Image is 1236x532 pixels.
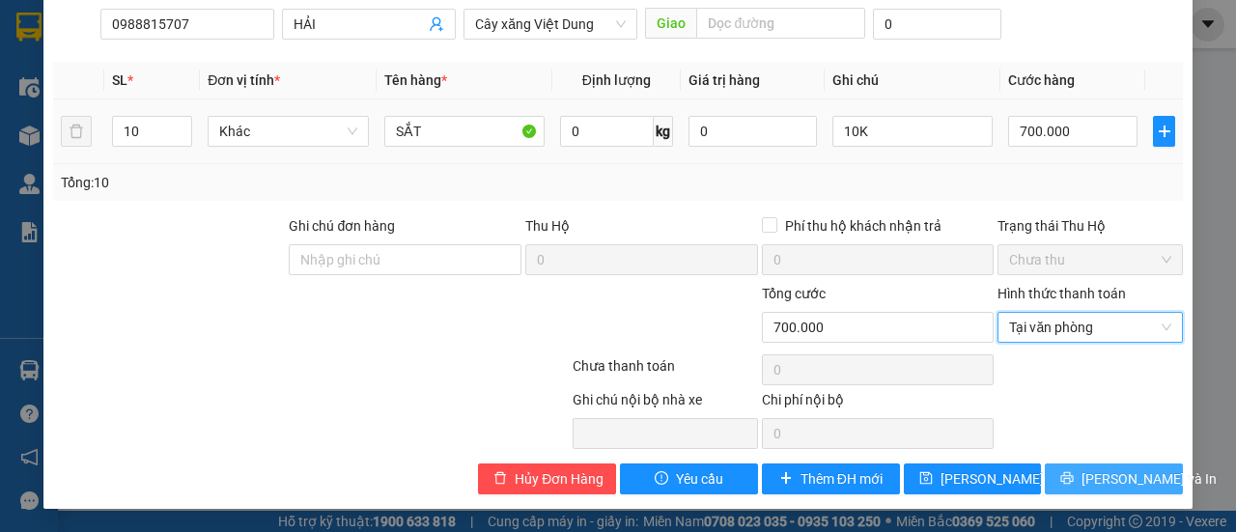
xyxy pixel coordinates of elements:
[676,468,723,490] span: Yêu cầu
[997,215,1183,237] div: Trạng thái Thu Hộ
[1154,124,1174,139] span: plus
[1009,313,1171,342] span: Tại văn phòng
[289,244,521,275] input: Ghi chú đơn hàng
[941,468,1065,490] span: [PERSON_NAME] đổi
[1081,468,1217,490] span: [PERSON_NAME] và In
[777,215,949,237] span: Phí thu hộ khách nhận trả
[762,389,995,418] div: Chi phí nội bộ
[801,468,883,490] span: Thêm ĐH mới
[582,72,651,88] span: Định lượng
[1153,116,1175,147] button: plus
[429,16,444,32] span: user-add
[208,72,280,88] span: Đơn vị tính
[515,468,604,490] span: Hủy Đơn Hàng
[289,218,395,234] label: Ghi chú đơn hàng
[61,172,479,193] div: Tổng: 10
[1045,463,1183,494] button: printer[PERSON_NAME] và In
[525,218,570,234] span: Thu Hộ
[919,471,933,487] span: save
[571,355,760,389] div: Chưa thanh toán
[384,72,447,88] span: Tên hàng
[384,116,545,147] input: VD: Bàn, Ghế
[873,9,1001,40] input: Cước giao hàng
[112,72,127,88] span: SL
[762,463,900,494] button: plusThêm ĐH mới
[696,8,864,39] input: Dọc đường
[645,8,696,39] span: Giao
[1008,72,1075,88] span: Cước hàng
[1009,245,1171,274] span: Chưa thu
[61,116,92,147] button: delete
[573,389,758,418] div: Ghi chú nội bộ nhà xe
[493,471,507,487] span: delete
[904,463,1042,494] button: save[PERSON_NAME] đổi
[219,117,356,146] span: Khác
[654,116,673,147] span: kg
[655,471,668,487] span: exclamation-circle
[825,62,1000,99] th: Ghi chú
[762,286,826,301] span: Tổng cước
[688,72,760,88] span: Giá trị hàng
[779,471,793,487] span: plus
[997,286,1126,301] label: Hình thức thanh toán
[832,116,993,147] input: Ghi Chú
[620,463,758,494] button: exclamation-circleYêu cầu
[475,10,626,39] span: Cây xăng Việt Dung
[478,463,616,494] button: deleteHủy Đơn Hàng
[1060,471,1074,487] span: printer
